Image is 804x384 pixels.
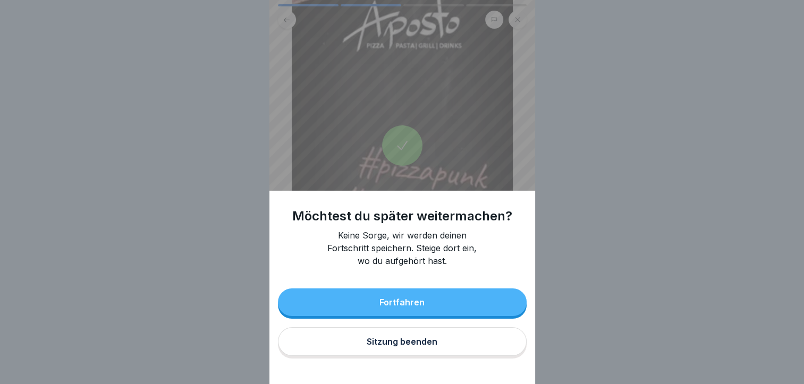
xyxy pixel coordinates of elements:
button: Fortfahren [278,288,527,316]
button: Sitzung beenden [278,327,527,356]
div: Sitzung beenden [367,337,437,346]
h1: Möchtest du später weitermachen? [292,208,512,225]
div: Fortfahren [379,297,425,307]
p: Keine Sorge, wir werden deinen Fortschritt speichern. Steige dort ein, wo du aufgehört hast. [323,229,482,267]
